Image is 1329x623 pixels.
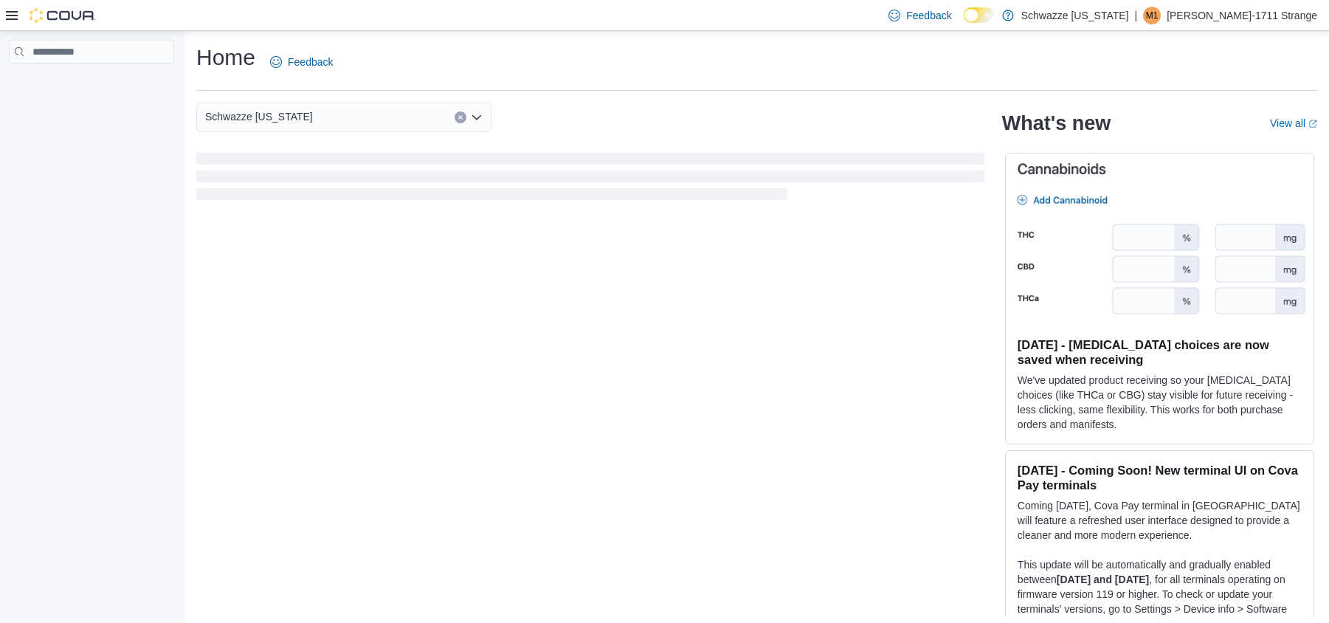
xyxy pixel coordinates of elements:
[196,43,255,72] h1: Home
[30,8,96,23] img: Cova
[883,1,957,30] a: Feedback
[1143,7,1161,24] div: Mick-1711 Strange
[288,55,333,69] span: Feedback
[1021,7,1129,24] p: Schwazze [US_STATE]
[1002,111,1111,135] h2: What's new
[264,47,339,77] a: Feedback
[9,66,174,102] nav: Complex example
[1308,120,1317,128] svg: External link
[1057,574,1149,585] strong: [DATE] and [DATE]
[455,111,466,123] button: Clear input
[1018,337,1302,367] h3: [DATE] - [MEDICAL_DATA] choices are now saved when receiving
[471,111,483,123] button: Open list of options
[964,7,995,23] input: Dark Mode
[1167,7,1317,24] p: [PERSON_NAME]-1711 Strange
[205,108,313,125] span: Schwazze [US_STATE]
[1018,498,1302,543] p: Coming [DATE], Cova Pay terminal in [GEOGRAPHIC_DATA] will feature a refreshed user interface des...
[1134,7,1137,24] p: |
[196,156,984,203] span: Loading
[1146,7,1159,24] span: M1
[1018,463,1302,492] h3: [DATE] - Coming Soon! New terminal UI on Cova Pay terminals
[906,8,951,23] span: Feedback
[1018,373,1302,432] p: We've updated product receiving so your [MEDICAL_DATA] choices (like THCa or CBG) stay visible fo...
[1270,117,1317,129] a: View allExternal link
